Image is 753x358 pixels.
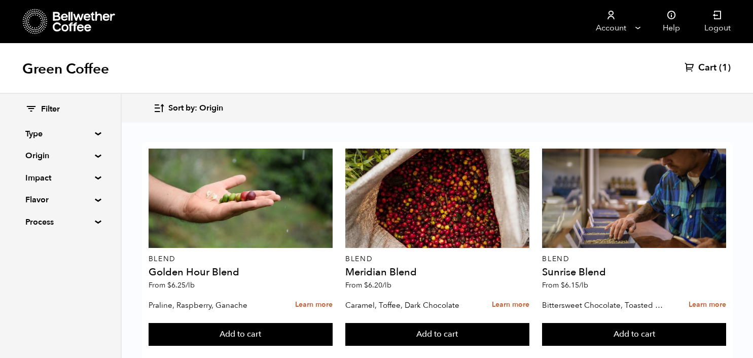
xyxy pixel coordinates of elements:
[167,280,171,290] span: $
[542,323,726,346] button: Add to cart
[168,103,223,114] span: Sort by: Origin
[149,267,333,277] h4: Golden Hour Blend
[167,280,195,290] bdi: 6.25
[22,60,109,78] h1: Green Coffee
[149,280,195,290] span: From
[364,280,368,290] span: $
[542,298,667,313] p: Bittersweet Chocolate, Toasted Marshmallow, Candied Orange, Praline
[542,267,726,277] h4: Sunrise Blend
[186,280,195,290] span: /lb
[542,256,726,263] p: Blend
[25,128,95,140] summary: Type
[345,256,529,263] p: Blend
[345,323,529,346] button: Add to cart
[561,280,588,290] bdi: 6.15
[364,280,391,290] bdi: 6.20
[149,256,333,263] p: Blend
[25,150,95,162] summary: Origin
[542,280,588,290] span: From
[579,280,588,290] span: /lb
[149,323,333,346] button: Add to cart
[25,172,95,184] summary: Impact
[41,104,60,115] span: Filter
[345,298,471,313] p: Caramel, Toffee, Dark Chocolate
[149,298,274,313] p: Praline, Raspberry, Ganache
[561,280,565,290] span: $
[685,62,731,74] a: Cart (1)
[345,280,391,290] span: From
[698,62,716,74] span: Cart
[719,62,731,74] span: (1)
[25,194,95,206] summary: Flavor
[382,280,391,290] span: /lb
[25,216,95,228] summary: Process
[153,96,223,120] button: Sort by: Origin
[689,294,726,316] a: Learn more
[345,267,529,277] h4: Meridian Blend
[492,294,529,316] a: Learn more
[295,294,333,316] a: Learn more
